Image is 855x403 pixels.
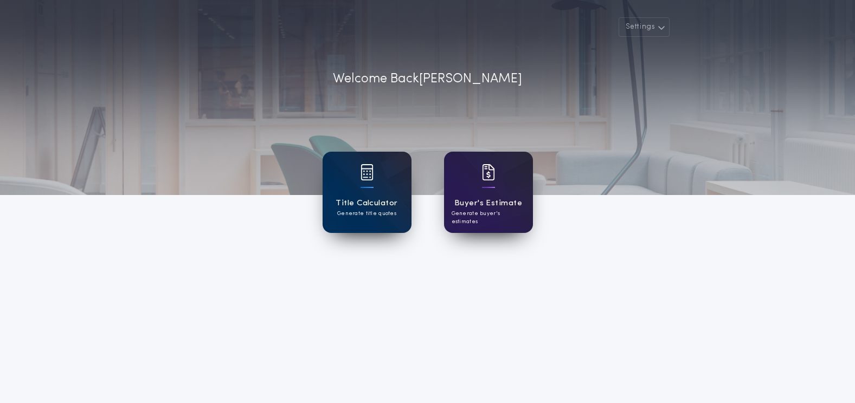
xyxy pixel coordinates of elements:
[452,210,525,226] p: Generate buyer's estimates
[619,17,670,37] button: Settings
[337,210,396,218] p: Generate title quotes
[361,164,374,180] img: card icon
[454,197,522,210] h1: Buyer's Estimate
[323,152,412,233] a: card iconTitle CalculatorGenerate title quotes
[333,69,522,89] p: Welcome Back [PERSON_NAME]
[444,152,533,233] a: card iconBuyer's EstimateGenerate buyer's estimates
[336,197,397,210] h1: Title Calculator
[482,164,495,180] img: card icon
